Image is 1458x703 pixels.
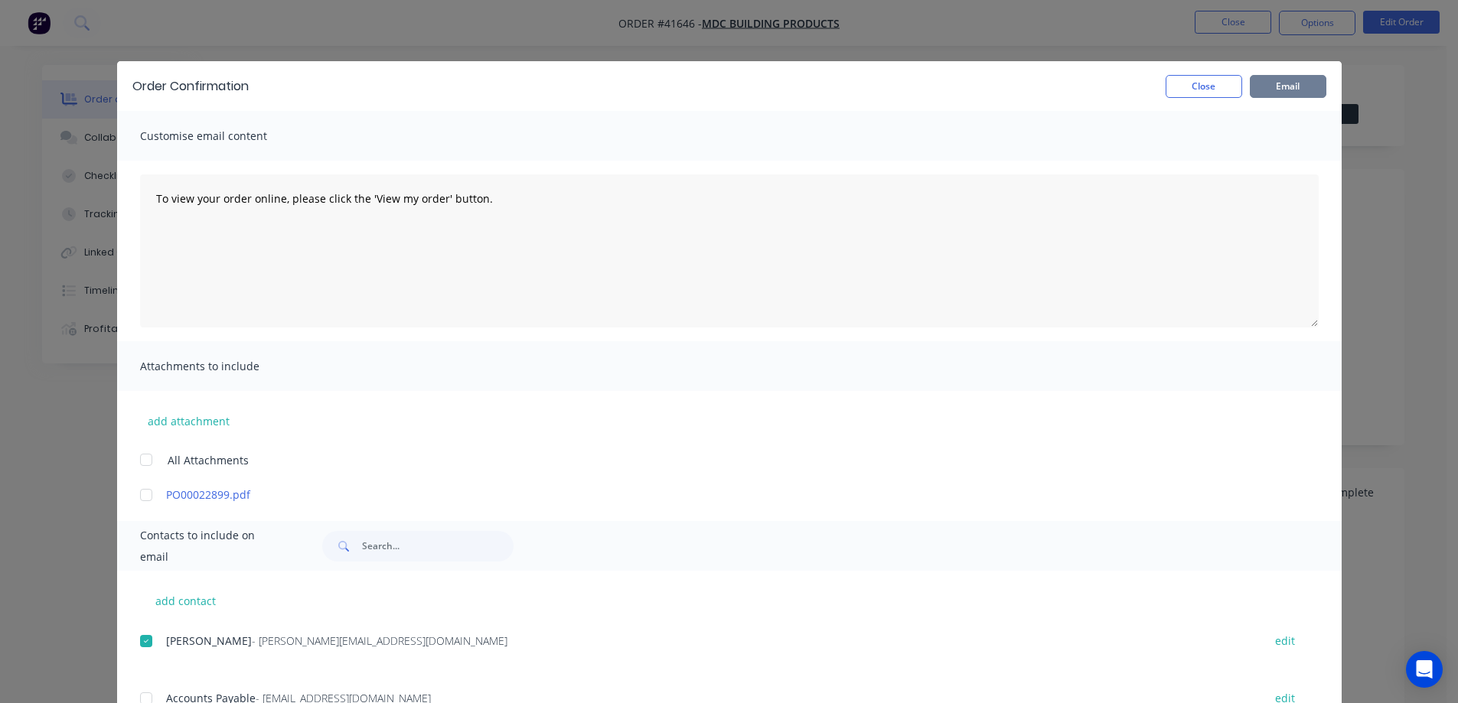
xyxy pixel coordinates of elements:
button: add attachment [140,409,237,432]
span: All Attachments [168,452,249,468]
textarea: To view your order online, please click the 'View my order' button. [140,174,1319,327]
button: add contact [140,589,232,612]
a: PO00022899.pdf [166,487,1248,503]
button: Close [1166,75,1242,98]
input: Search... [362,531,514,561]
button: edit [1266,630,1304,651]
span: Contacts to include on email [140,525,285,568]
span: Attachments to include [140,356,308,377]
span: [PERSON_NAME] [166,633,252,648]
button: Email [1250,75,1326,98]
div: Open Intercom Messenger [1406,651,1443,688]
div: Order Confirmation [132,77,249,96]
span: Customise email content [140,125,308,147]
span: - [PERSON_NAME][EMAIL_ADDRESS][DOMAIN_NAME] [252,633,507,648]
